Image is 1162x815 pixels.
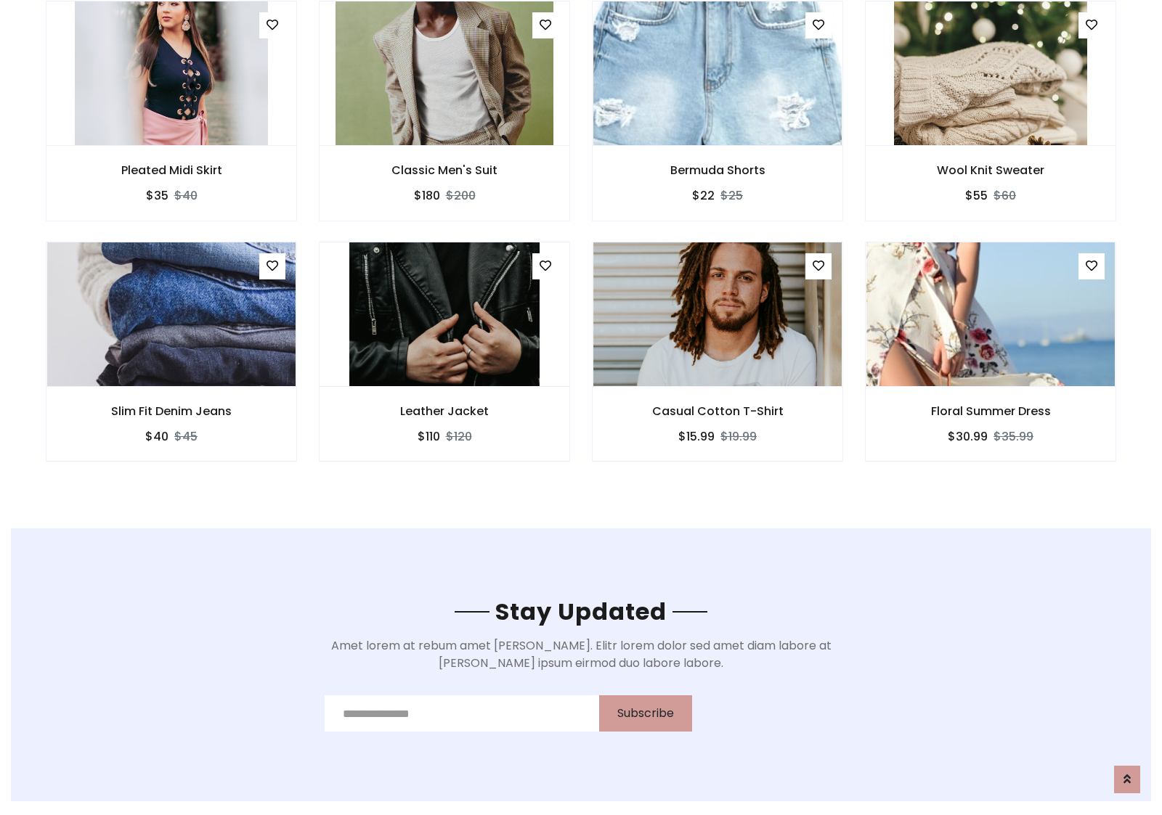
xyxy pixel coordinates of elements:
[994,187,1016,204] del: $60
[720,187,743,204] del: $25
[320,404,569,418] h6: Leather Jacket
[866,163,1116,177] h6: Wool Knit Sweater
[46,163,296,177] h6: Pleated Midi Skirt
[174,428,198,445] del: $45
[965,189,988,202] h6: $55
[146,189,168,202] h6: $35
[174,187,198,204] del: $40
[599,695,692,732] button: Subscribe
[325,637,838,672] p: Amet lorem at rebum amet [PERSON_NAME]. Elitr lorem dolor sed amet diam labore at [PERSON_NAME] i...
[489,595,673,628] span: Stay Updated
[446,428,472,445] del: $120
[692,189,715,202] h6: $22
[678,430,715,443] h6: $15.99
[593,404,842,418] h6: Casual Cotton T-Shirt
[866,404,1116,418] h6: Floral Summer Dress
[46,404,296,418] h6: Slim Fit Denim Jeans
[720,428,757,445] del: $19.99
[145,430,168,443] h6: $40
[446,187,476,204] del: $200
[418,430,440,443] h6: $110
[414,189,440,202] h6: $180
[948,430,988,443] h6: $30.99
[320,163,569,177] h6: Classic Men's Suit
[593,163,842,177] h6: Bermuda Shorts
[994,428,1033,445] del: $35.99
